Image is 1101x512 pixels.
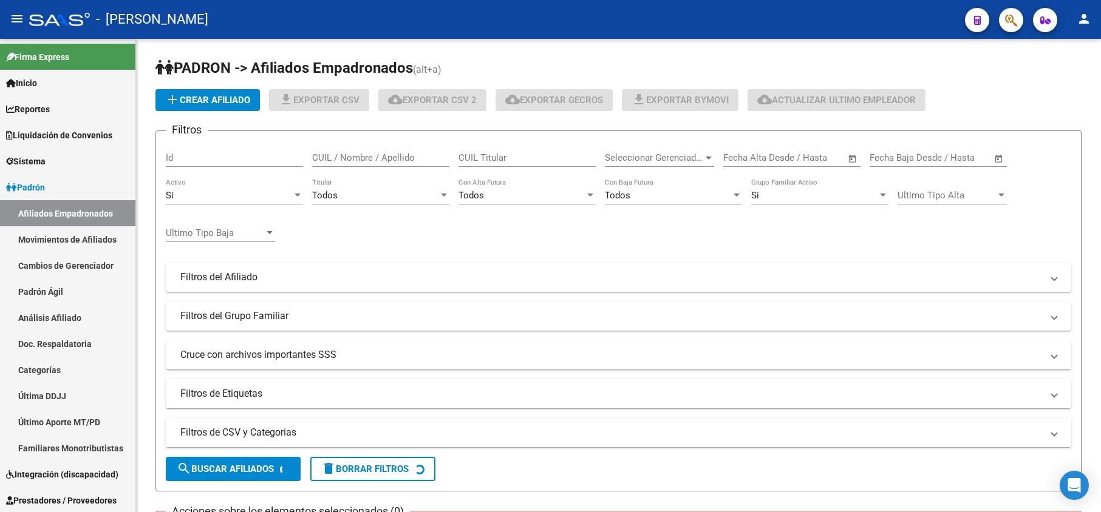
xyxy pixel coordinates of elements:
[723,152,772,163] input: Fecha inicio
[870,152,919,163] input: Fecha inicio
[1077,12,1091,26] mat-icon: person
[751,190,759,201] span: Si
[165,95,250,106] span: Crear Afiliado
[180,348,1042,362] mat-panel-title: Cruce con archivos importantes SSS
[165,92,180,107] mat-icon: add
[622,89,738,111] button: Exportar Bymovi
[166,457,301,481] button: Buscar Afiliados
[180,387,1042,400] mat-panel-title: Filtros de Etiquetas
[155,89,260,111] button: Crear Afiliado
[388,92,403,107] mat-icon: cloud_download
[10,12,24,26] mat-icon: menu
[269,89,369,111] button: Exportar CSV
[757,92,772,107] mat-icon: cloud_download
[180,426,1042,439] mat-panel-title: Filtros de CSV y Categorias
[413,64,441,75] span: (alt+a)
[180,309,1042,323] mat-panel-title: Filtros del Grupo Familiar
[155,59,413,76] span: PADRON -> Afiliados Empadronados
[6,494,117,507] span: Prestadores / Proveedores
[992,152,1006,166] button: Open calendar
[279,92,293,107] mat-icon: file_download
[496,89,613,111] button: Exportar GECROS
[505,92,520,107] mat-icon: cloud_download
[6,181,45,194] span: Padrón
[6,50,69,64] span: Firma Express
[632,92,646,107] mat-icon: file_download
[632,95,729,106] span: Exportar Bymovi
[166,340,1071,369] mat-expansion-panel-header: Cruce con archivos importantes SSS
[279,95,360,106] span: Exportar CSV
[930,152,989,163] input: Fecha fin
[505,95,603,106] span: Exportar GECROS
[458,190,484,201] span: Todos
[388,95,477,106] span: Exportar CSV 2
[6,129,112,142] span: Liquidación de Convenios
[1060,471,1089,500] div: Open Intercom Messenger
[177,461,191,476] mat-icon: search
[846,152,860,166] button: Open calendar
[166,379,1071,408] mat-expansion-panel-header: Filtros de Etiquetas
[6,155,46,168] span: Sistema
[6,76,37,90] span: Inicio
[605,190,630,201] span: Todos
[898,190,996,201] span: Ultimo Tipo Alta
[96,6,208,33] span: - [PERSON_NAME]
[783,152,842,163] input: Fecha fin
[166,121,208,138] h3: Filtros
[605,152,703,163] span: Seleccionar Gerenciador
[177,463,274,474] span: Buscar Afiliados
[166,301,1071,331] mat-expansion-panel-header: Filtros del Grupo Familiar
[757,95,916,106] span: Actualizar ultimo Empleador
[166,190,174,201] span: Si
[310,457,435,481] button: Borrar Filtros
[748,89,925,111] button: Actualizar ultimo Empleador
[321,463,409,474] span: Borrar Filtros
[166,263,1071,292] mat-expansion-panel-header: Filtros del Afiliado
[378,89,486,111] button: Exportar CSV 2
[321,461,336,476] mat-icon: delete
[6,468,118,481] span: Integración (discapacidad)
[166,418,1071,447] mat-expansion-panel-header: Filtros de CSV y Categorias
[6,103,50,116] span: Reportes
[312,190,338,201] span: Todos
[166,227,264,238] span: Ultimo Tipo Baja
[180,271,1042,284] mat-panel-title: Filtros del Afiliado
